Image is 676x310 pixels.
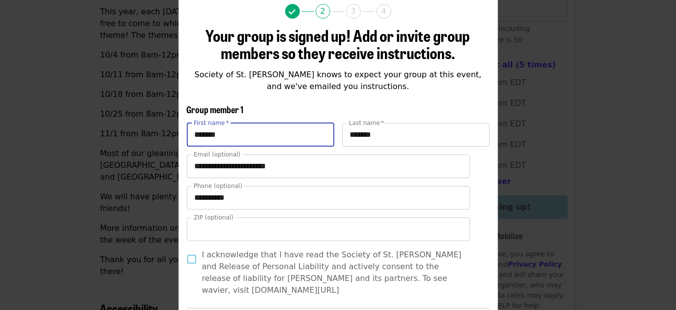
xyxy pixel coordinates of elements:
[377,4,391,19] span: 4
[187,103,244,116] span: Group member 1
[206,24,470,64] span: Your group is signed up! Add or invite group members so they receive instructions.
[194,120,229,126] label: First name
[202,249,465,296] span: I acknowledge that I have read the Society of St. [PERSON_NAME] and Release of Personal Liability...
[194,152,240,157] label: Email (optional)
[195,70,482,91] span: Society of St. [PERSON_NAME] knows to expect your group at this event, and we've emailed you inst...
[194,215,234,220] label: ZIP (optional)
[187,123,334,147] input: First name
[187,217,470,241] input: ZIP (optional)
[349,120,384,126] label: Last name
[342,123,490,147] input: Last name
[194,183,242,189] label: Phone (optional)
[187,155,470,178] input: Email (optional)
[346,4,361,19] span: 3
[316,4,330,19] span: 2
[289,7,296,17] i: check icon
[187,186,470,210] input: Phone (optional)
